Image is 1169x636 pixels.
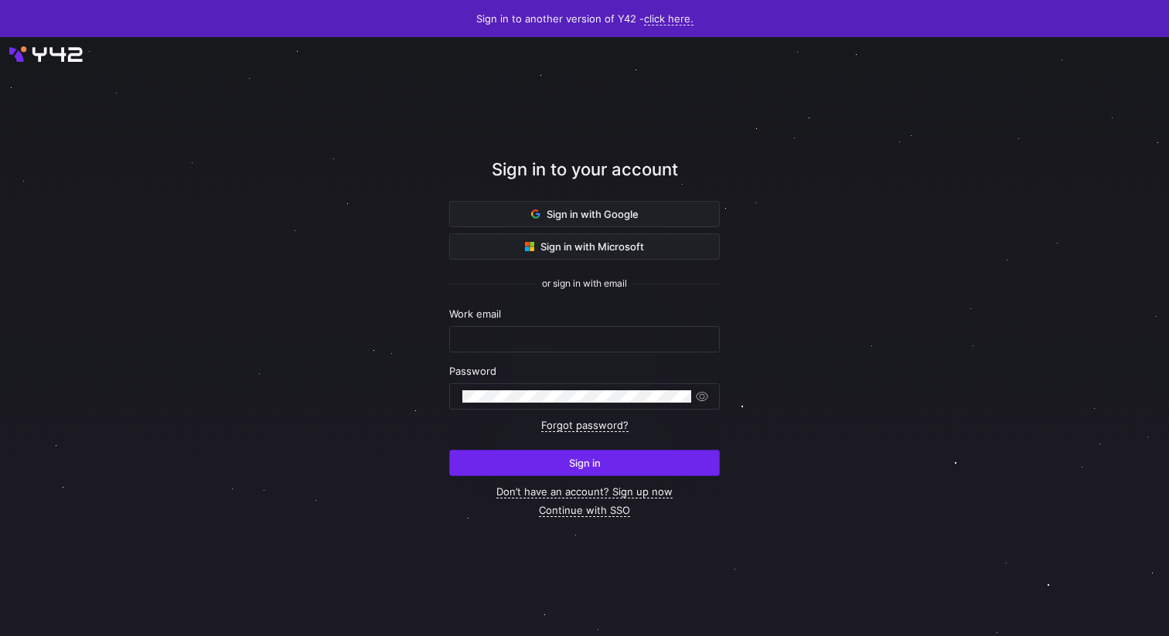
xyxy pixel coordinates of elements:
[449,201,720,227] button: Sign in with Google
[644,12,694,26] a: click here.
[531,208,639,220] span: Sign in with Google
[569,457,601,469] span: Sign in
[449,308,501,320] span: Work email
[525,240,644,253] span: Sign in with Microsoft
[541,419,629,432] a: Forgot password?
[449,450,720,476] button: Sign in
[542,278,627,289] span: or sign in with email
[449,365,496,377] span: Password
[449,157,720,201] div: Sign in to your account
[496,485,673,498] a: Don’t have an account? Sign up now
[449,233,720,260] button: Sign in with Microsoft
[539,504,630,517] a: Continue with SSO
